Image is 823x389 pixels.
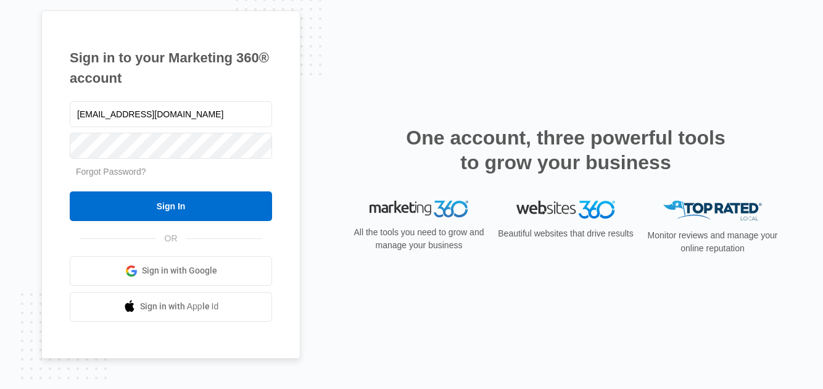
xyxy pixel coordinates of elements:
input: Sign In [70,191,272,221]
a: Forgot Password? [76,167,146,177]
span: OR [156,232,186,245]
h1: Sign in to your Marketing 360® account [70,48,272,88]
input: Email [70,101,272,127]
p: All the tools you need to grow and manage your business [350,226,488,252]
img: Websites 360 [516,201,615,219]
span: Sign in with Apple Id [140,300,219,313]
span: Sign in with Google [142,264,217,277]
a: Sign in with Google [70,256,272,286]
p: Monitor reviews and manage your online reputation [643,229,782,255]
img: Top Rated Local [663,201,762,221]
a: Sign in with Apple Id [70,292,272,322]
img: Marketing 360 [370,201,468,218]
h2: One account, three powerful tools to grow your business [402,125,729,175]
p: Beautiful websites that drive results [497,227,635,240]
